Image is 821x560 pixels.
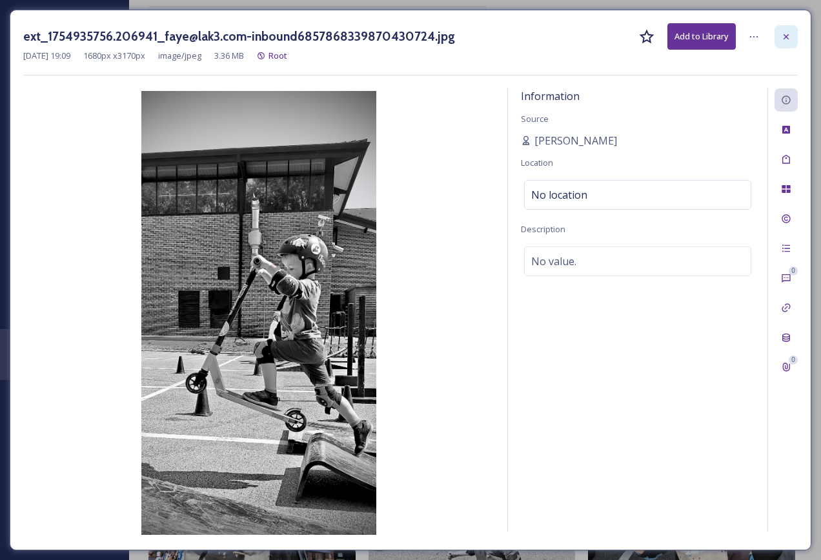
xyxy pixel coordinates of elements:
span: Root [269,50,287,61]
span: No location [531,187,587,203]
span: 3.36 MB [214,50,244,62]
span: 1680 px x 3170 px [83,50,145,62]
button: Add to Library [667,23,736,50]
span: image/jpeg [158,50,201,62]
h3: ext_1754935756.206941_faye@lak3.com-inbound6857868339870430724.jpg [23,27,455,46]
div: 0 [789,355,798,365]
span: Source [521,113,549,125]
div: 0 [789,266,798,275]
span: Description [521,223,565,235]
span: Information [521,89,580,103]
span: Location [521,157,553,168]
span: No value. [531,254,576,269]
span: [PERSON_NAME] [534,133,617,148]
img: faye%40lak3.com-inbound6857868339870430724.jpg [23,91,494,535]
span: [DATE] 19:09 [23,50,70,62]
